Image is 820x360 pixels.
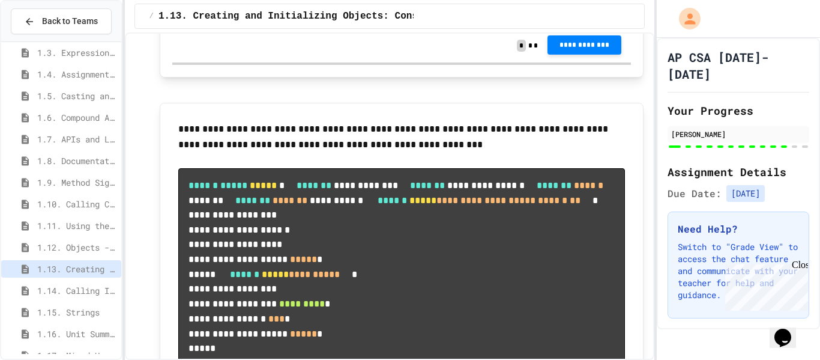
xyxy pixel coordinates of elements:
span: 1.9. Method Signatures [37,176,116,189]
iframe: chat widget [770,312,808,348]
p: Switch to "Grade View" to access the chat feature and communicate with your teacher for help and ... [678,241,799,301]
span: 1.5. Casting and Ranges of Values [37,90,116,102]
span: Due Date: [668,186,722,201]
span: 1.7. APIs and Libraries [37,133,116,145]
span: 1.16. Unit Summary 1a (1.1-1.6) [37,328,116,340]
span: Back to Teams [42,15,98,28]
span: 1.4. Assignment and Input [37,68,116,81]
iframe: chat widget [720,260,808,311]
span: 1.15. Strings [37,306,116,319]
span: 1.13. Creating and Initializing Objects: Constructors [37,263,116,275]
span: 1.12. Objects - Instances of Classes [37,241,116,254]
span: 1.8. Documentation with Comments and Preconditions [37,154,116,167]
button: Back to Teams [11,8,112,34]
h1: AP CSA [DATE]-[DATE] [668,49,809,82]
span: 1.13. Creating and Initializing Objects: Constructors [158,9,464,23]
div: Chat with us now!Close [5,5,83,76]
span: [DATE] [726,185,765,202]
span: / [149,11,154,21]
span: 1.3. Expressions and Output [New] [37,46,116,59]
div: [PERSON_NAME] [671,129,806,139]
h3: Need Help? [678,222,799,236]
span: 1.11. Using the Math Class [37,219,116,232]
div: My Account [666,5,704,32]
span: 1.6. Compound Assignment Operators [37,111,116,124]
span: 1.10. Calling Class Methods [37,198,116,210]
h2: Your Progress [668,102,809,119]
span: 1.14. Calling Instance Methods [37,284,116,297]
h2: Assignment Details [668,163,809,180]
